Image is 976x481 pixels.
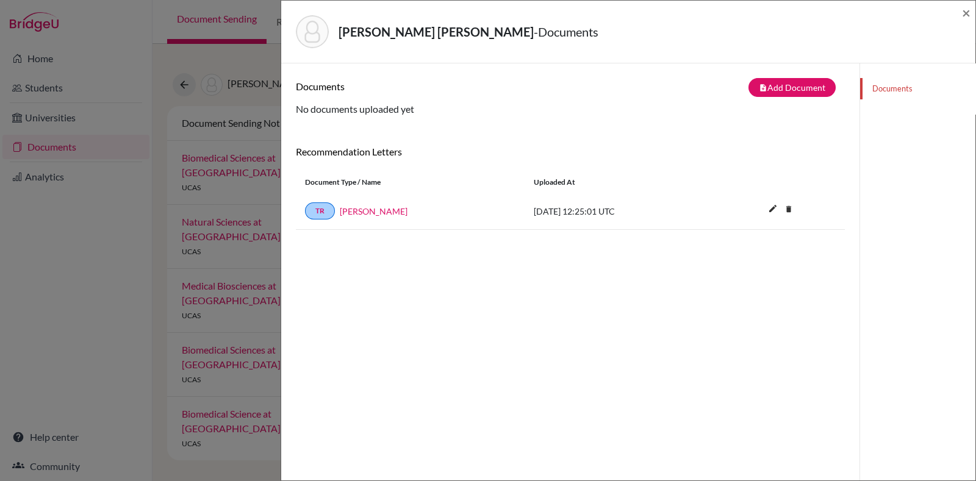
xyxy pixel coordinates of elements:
div: No documents uploaded yet [296,78,845,116]
h6: Documents [296,80,570,92]
i: edit [763,199,783,218]
a: [PERSON_NAME] [340,205,407,218]
span: × [962,4,971,21]
button: edit [762,201,783,219]
button: note_addAdd Document [748,78,836,97]
a: TR [305,202,335,219]
strong: [PERSON_NAME] [PERSON_NAME] [339,24,534,39]
h6: Recommendation Letters [296,146,845,157]
div: Uploaded at [525,177,708,188]
i: note_add [759,84,767,92]
a: delete [780,202,798,218]
i: delete [780,200,798,218]
a: Documents [860,78,975,99]
span: - Documents [534,24,598,39]
button: Close [962,5,971,20]
div: Document Type / Name [296,177,525,188]
span: [DATE] 12:25:01 UTC [534,206,615,216]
